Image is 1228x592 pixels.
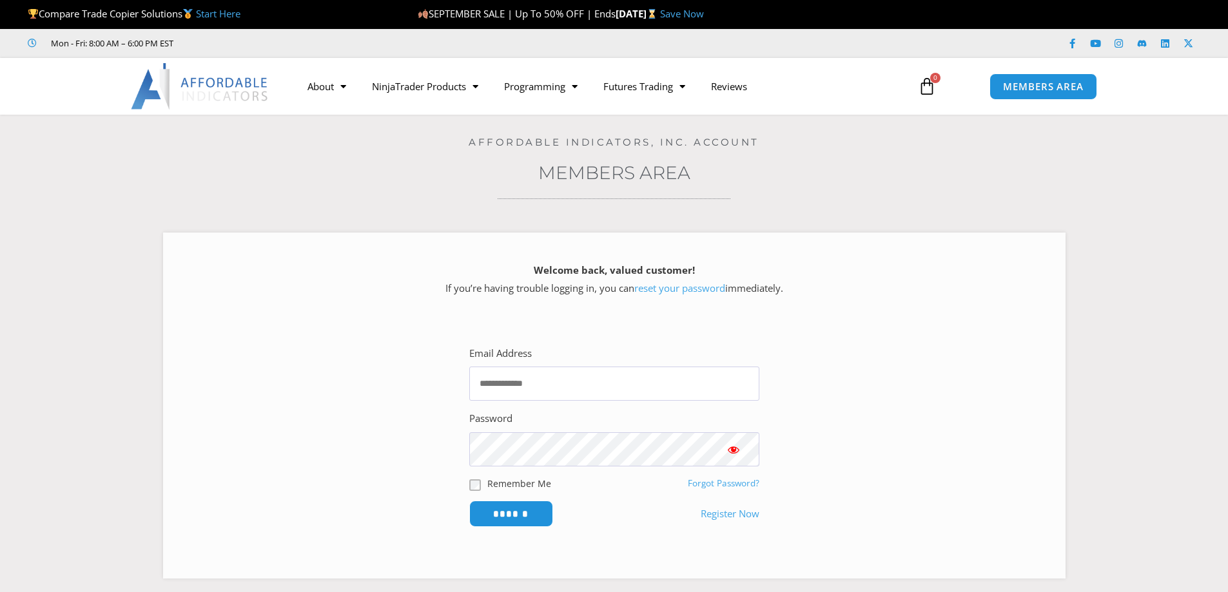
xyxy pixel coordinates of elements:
[616,7,660,20] strong: [DATE]
[634,282,725,294] a: reset your password
[196,7,240,20] a: Start Here
[191,37,385,50] iframe: Customer reviews powered by Trustpilot
[491,72,590,101] a: Programming
[469,136,759,148] a: Affordable Indicators, Inc. Account
[418,9,428,19] img: 🍂
[698,72,760,101] a: Reviews
[899,68,955,105] a: 0
[930,73,940,83] span: 0
[359,72,491,101] a: NinjaTrader Products
[989,73,1097,100] a: MEMBERS AREA
[295,72,359,101] a: About
[701,505,759,523] a: Register Now
[131,63,269,110] img: LogoAI | Affordable Indicators – NinjaTrader
[534,263,695,276] strong: Welcome back, valued customer!
[487,477,551,490] label: Remember Me
[660,7,704,20] a: Save Now
[28,9,38,19] img: 🏆
[647,9,657,19] img: ⌛
[418,7,616,20] span: SEPTEMBER SALE | Up To 50% OFF | Ends
[708,432,759,466] button: Show password
[295,72,903,101] nav: Menu
[469,410,512,428] label: Password
[538,162,690,184] a: Members Area
[590,72,698,101] a: Futures Trading
[1003,82,1084,91] span: MEMBERS AREA
[186,262,1043,298] p: If you’re having trouble logging in, you can immediately.
[688,477,759,489] a: Forgot Password?
[28,7,240,20] span: Compare Trade Copier Solutions
[183,9,193,19] img: 🥇
[48,35,173,51] span: Mon - Fri: 8:00 AM – 6:00 PM EST
[469,345,532,363] label: Email Address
